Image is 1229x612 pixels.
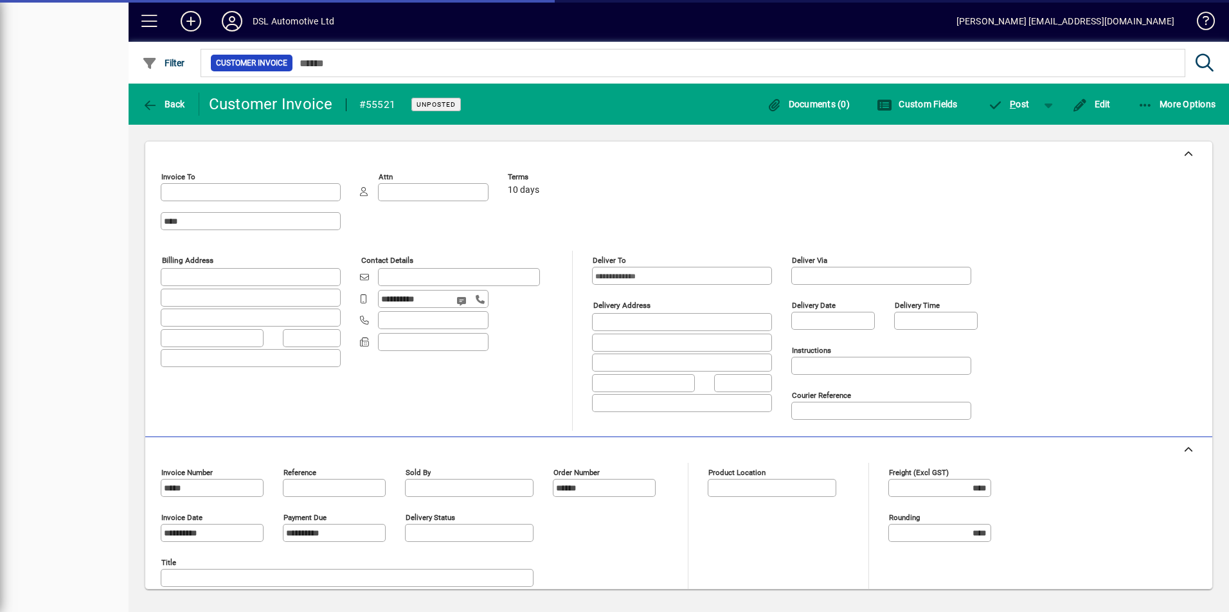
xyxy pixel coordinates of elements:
[142,58,185,68] span: Filter
[889,513,920,522] mat-label: Rounding
[874,93,961,116] button: Custom Fields
[956,11,1174,32] div: [PERSON_NAME] [EMAIL_ADDRESS][DOMAIN_NAME]
[763,93,853,116] button: Documents (0)
[792,346,831,355] mat-label: Instructions
[253,11,334,32] div: DSL Automotive Ltd
[406,468,431,477] mat-label: Sold by
[359,94,396,115] div: #55521
[161,172,195,181] mat-label: Invoice To
[379,172,393,181] mat-label: Attn
[447,285,478,316] button: Send SMS
[161,513,202,522] mat-label: Invoice date
[708,468,766,477] mat-label: Product location
[1138,99,1216,109] span: More Options
[766,99,850,109] span: Documents (0)
[283,468,316,477] mat-label: Reference
[129,93,199,116] app-page-header-button: Back
[792,391,851,400] mat-label: Courier Reference
[283,513,327,522] mat-label: Payment due
[593,256,626,265] mat-label: Deliver To
[1010,99,1016,109] span: P
[792,301,836,310] mat-label: Delivery date
[1135,93,1219,116] button: More Options
[139,51,188,75] button: Filter
[508,185,539,195] span: 10 days
[553,468,600,477] mat-label: Order number
[889,468,949,477] mat-label: Freight (excl GST)
[139,93,188,116] button: Back
[895,301,940,310] mat-label: Delivery time
[877,99,958,109] span: Custom Fields
[170,10,211,33] button: Add
[1069,93,1114,116] button: Edit
[508,173,585,181] span: Terms
[209,94,333,114] div: Customer Invoice
[142,99,185,109] span: Back
[406,513,455,522] mat-label: Delivery status
[161,558,176,567] mat-label: Title
[982,93,1036,116] button: Post
[792,256,827,265] mat-label: Deliver via
[417,100,456,109] span: Unposted
[1072,99,1111,109] span: Edit
[211,10,253,33] button: Profile
[1187,3,1213,44] a: Knowledge Base
[988,99,1030,109] span: ost
[216,57,287,69] span: Customer Invoice
[161,468,213,477] mat-label: Invoice number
